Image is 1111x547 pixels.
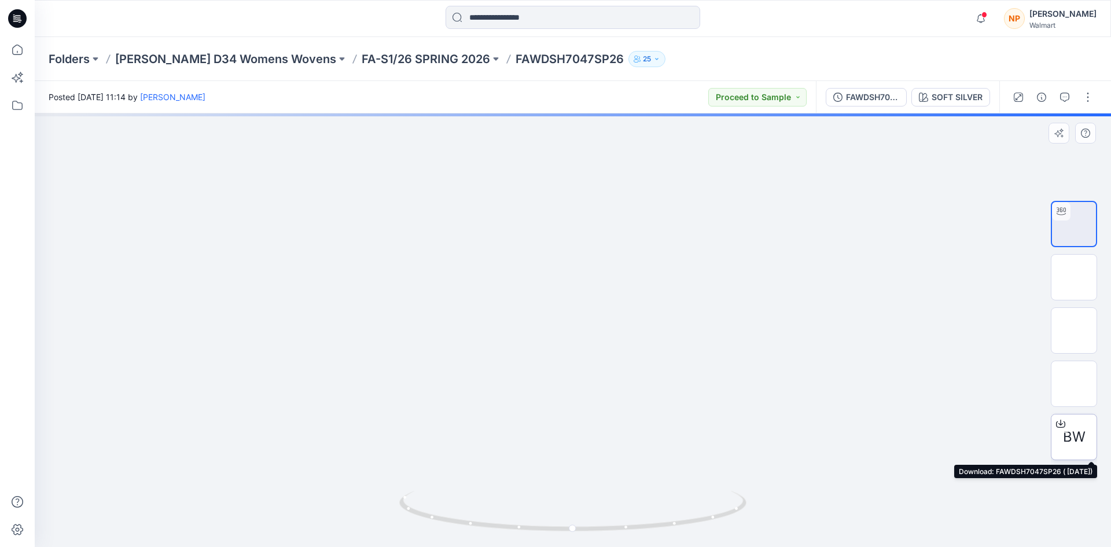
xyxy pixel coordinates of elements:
a: FA-S1/26 SPRING 2026 [362,51,490,67]
div: NP [1004,8,1025,29]
button: FAWDSH7047SP26 [826,88,907,107]
a: [PERSON_NAME] [140,92,205,102]
p: 25 [643,53,651,65]
button: 25 [628,51,665,67]
span: Posted [DATE] 11:14 by [49,91,205,103]
div: SOFT SILVER [932,91,983,104]
button: SOFT SILVER [911,88,990,107]
button: Details [1032,88,1051,107]
span: BW [1063,427,1086,447]
div: FAWDSH7047SP26 [846,91,899,104]
div: Walmart [1029,21,1097,30]
div: [PERSON_NAME] [1029,7,1097,21]
a: [PERSON_NAME] D34 Womens Wovens [115,51,336,67]
p: FAWDSH7047SP26 [516,51,624,67]
a: Folders [49,51,90,67]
